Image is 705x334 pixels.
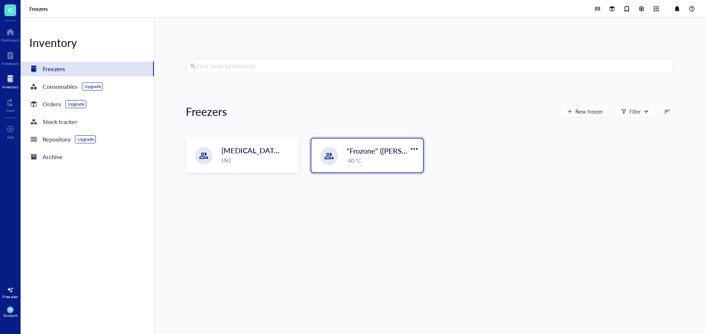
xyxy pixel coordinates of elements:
div: Account [3,313,18,318]
div: Orders [43,99,61,109]
a: Archive [21,150,154,164]
span: PR [8,308,12,312]
a: ConsumablesUpgrade [21,79,154,94]
a: RepositoryUpgrade [21,132,154,147]
div: Add [7,135,14,139]
a: Notebook [2,49,19,66]
div: LN2 [221,156,294,164]
span: New freezer [575,109,603,114]
a: Dashboard [1,26,19,42]
div: -80 °C [347,157,419,165]
div: Inventory [21,35,154,50]
div: Upgrade [77,136,94,142]
a: Core [6,96,14,113]
div: Repository [43,134,70,144]
div: Upgrade [84,84,101,89]
a: Stock tracker [21,114,154,129]
span: [MEDICAL_DATA] Storage ([PERSON_NAME]/[PERSON_NAME]) [221,145,434,155]
div: Notebook [2,61,19,66]
div: Free plan [3,294,18,299]
div: Inventory [2,85,18,89]
button: New freezer [561,106,609,117]
span: "Frozone" ([PERSON_NAME]/[PERSON_NAME]) [347,146,505,156]
a: Inventory [2,73,18,89]
div: Core [6,108,14,113]
div: Freezers [43,64,65,74]
div: Consumables [43,81,77,92]
a: OrdersUpgrade [21,97,154,111]
a: Freezers [29,5,49,12]
div: Freezers [186,104,227,119]
div: Dashboard [1,38,19,42]
a: Freezers [21,62,154,76]
div: Upgrade [68,101,84,107]
div: Archive [43,152,63,162]
div: Filter [629,107,641,115]
span: G [8,5,12,15]
div: Stock tracker [43,117,77,127]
